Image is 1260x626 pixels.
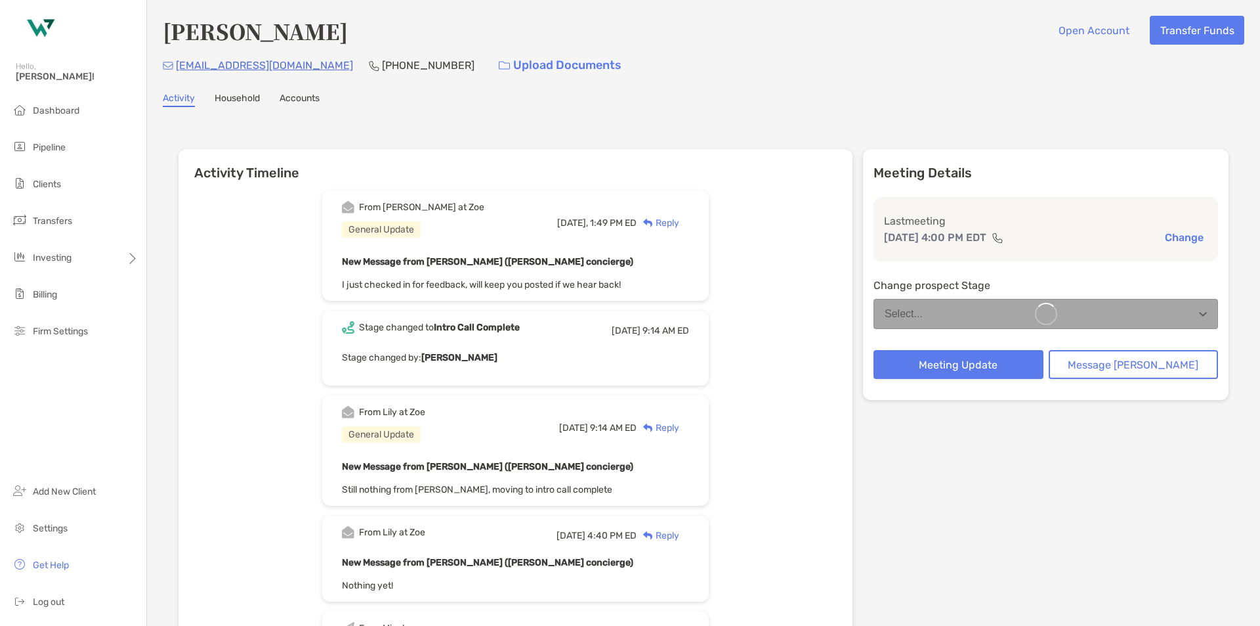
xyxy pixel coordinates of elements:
[1049,350,1219,379] button: Message [PERSON_NAME]
[873,350,1043,379] button: Meeting Update
[643,424,653,432] img: Reply icon
[359,322,520,333] div: Stage changed to
[499,61,510,70] img: button icon
[342,406,354,418] img: Event icon
[1161,231,1207,244] button: Change
[1048,16,1139,45] button: Open Account
[557,217,588,229] span: [DATE],
[359,202,484,213] div: From [PERSON_NAME] at Zoe
[873,277,1218,294] p: Change prospect Stage
[16,71,138,82] span: [PERSON_NAME]!
[637,529,679,543] div: Reply
[342,321,354,334] img: Event icon
[12,102,28,118] img: dashboard icon
[163,16,348,46] h4: [PERSON_NAME]
[12,286,28,302] img: billing icon
[556,530,585,541] span: [DATE]
[359,407,425,418] div: From Lily at Zoe
[12,175,28,191] img: clients icon
[33,289,57,300] span: Billing
[33,179,61,190] span: Clients
[33,326,88,337] span: Firm Settings
[637,421,679,435] div: Reply
[637,216,679,230] div: Reply
[280,93,320,107] a: Accounts
[382,57,474,74] p: [PHONE_NUMBER]
[33,486,96,497] span: Add New Client
[342,221,421,238] div: General Update
[33,560,69,571] span: Get Help
[643,219,653,227] img: Reply icon
[163,93,195,107] a: Activity
[12,212,28,228] img: transfers icon
[33,215,72,227] span: Transfers
[12,520,28,535] img: settings icon
[342,484,612,495] span: Still nothing from [PERSON_NAME], moving to intro call complete
[12,249,28,265] img: investing icon
[434,322,520,333] b: Intro Call Complete
[1150,16,1244,45] button: Transfer Funds
[12,483,28,499] img: add_new_client icon
[359,527,425,538] div: From Lily at Zoe
[342,580,393,591] span: Nothing yet!
[587,530,637,541] span: 4:40 PM ED
[612,325,640,336] span: [DATE]
[490,51,630,79] a: Upload Documents
[12,323,28,338] img: firm-settings icon
[643,531,653,540] img: Reply icon
[16,5,63,53] img: Zoe Logo
[559,422,588,434] span: [DATE]
[342,349,689,366] p: Stage changed by:
[884,213,1207,229] p: Last meeting
[33,142,66,153] span: Pipeline
[342,256,633,267] b: New Message from [PERSON_NAME] ([PERSON_NAME] concierge)
[215,93,260,107] a: Household
[884,229,986,246] p: [DATE] 4:00 PM EDT
[33,523,68,534] span: Settings
[342,557,633,568] b: New Message from [PERSON_NAME] ([PERSON_NAME] concierge)
[590,422,637,434] span: 9:14 AM ED
[33,252,72,263] span: Investing
[642,325,689,336] span: 9:14 AM ED
[12,593,28,609] img: logout icon
[590,217,637,229] span: 1:49 PM ED
[12,556,28,572] img: get-help icon
[873,165,1218,181] p: Meeting Details
[342,526,354,539] img: Event icon
[421,352,497,363] b: [PERSON_NAME]
[342,201,354,213] img: Event icon
[369,60,379,71] img: Phone Icon
[342,426,421,443] div: General Update
[178,149,852,181] h6: Activity Timeline
[33,596,64,608] span: Log out
[33,105,79,116] span: Dashboard
[176,57,353,74] p: [EMAIL_ADDRESS][DOMAIN_NAME]
[12,139,28,154] img: pipeline icon
[342,279,621,290] span: I just checked in for feedback, will keep you posted if we hear back!
[163,62,173,70] img: Email Icon
[342,461,633,472] b: New Message from [PERSON_NAME] ([PERSON_NAME] concierge)
[992,233,1003,243] img: communication type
